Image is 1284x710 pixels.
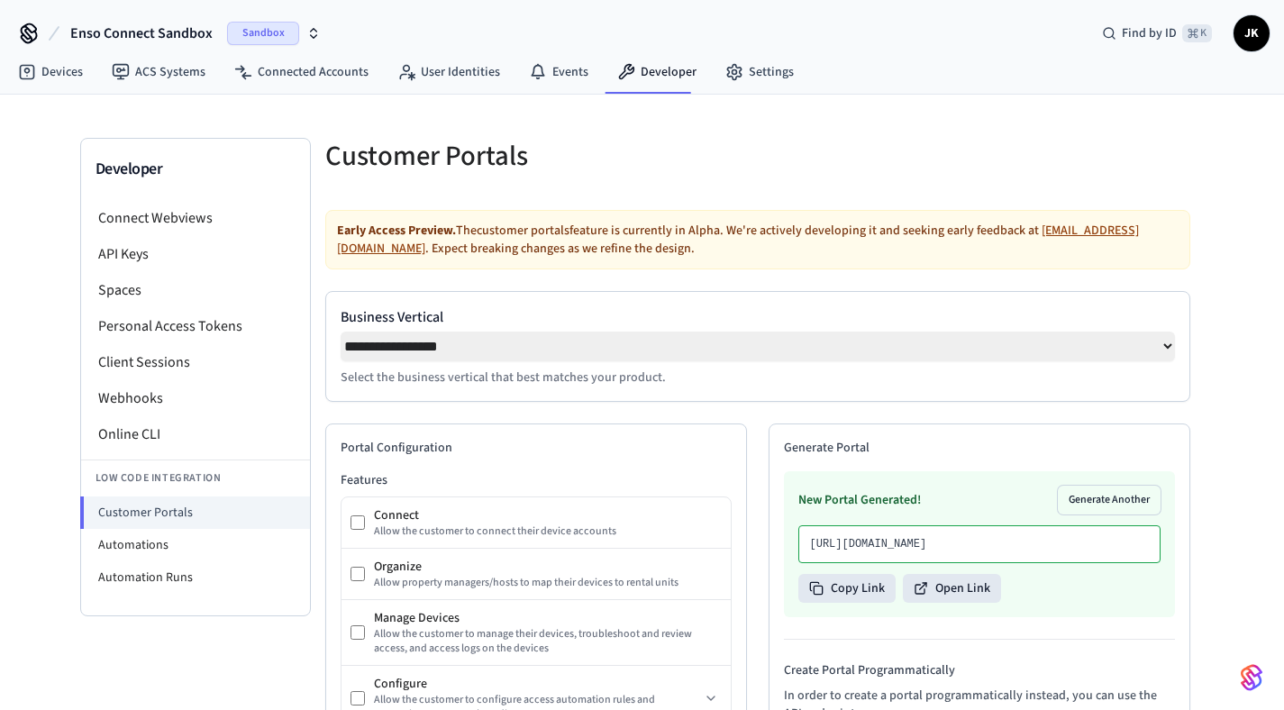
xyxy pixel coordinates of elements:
[341,439,732,457] h2: Portal Configuration
[341,306,1175,328] label: Business Vertical
[798,491,921,509] h3: New Portal Generated!
[374,576,722,590] div: Allow property managers/hosts to map their devices to rental units
[603,56,711,88] a: Developer
[220,56,383,88] a: Connected Accounts
[4,56,97,88] a: Devices
[81,460,310,496] li: Low Code Integration
[96,157,296,182] h3: Developer
[81,272,310,308] li: Spaces
[1234,15,1270,51] button: JK
[515,56,603,88] a: Events
[810,537,1149,551] p: [URL][DOMAIN_NAME]
[341,369,1175,387] p: Select the business vertical that best matches your product.
[1058,486,1161,514] button: Generate Another
[374,506,722,524] div: Connect
[81,529,310,561] li: Automations
[325,138,747,175] h5: Customer Portals
[337,222,1139,258] a: [EMAIL_ADDRESS][DOMAIN_NAME]
[374,627,722,656] div: Allow the customer to manage their devices, troubleshoot and review access, and access logs on th...
[81,344,310,380] li: Client Sessions
[337,222,456,240] strong: Early Access Preview.
[1182,24,1212,42] span: ⌘ K
[325,210,1190,269] div: The customer portals feature is currently in Alpha. We're actively developing it and seeking earl...
[81,200,310,236] li: Connect Webviews
[383,56,515,88] a: User Identities
[70,23,213,44] span: Enso Connect Sandbox
[1235,17,1268,50] span: JK
[81,416,310,452] li: Online CLI
[341,471,732,489] h3: Features
[798,574,896,603] button: Copy Link
[711,56,808,88] a: Settings
[784,661,1175,679] h4: Create Portal Programmatically
[80,496,310,529] li: Customer Portals
[81,236,310,272] li: API Keys
[1241,663,1262,692] img: SeamLogoGradient.69752ec5.svg
[81,308,310,344] li: Personal Access Tokens
[374,558,722,576] div: Organize
[374,524,722,539] div: Allow the customer to connect their device accounts
[374,675,700,693] div: Configure
[227,22,299,45] span: Sandbox
[1122,24,1177,42] span: Find by ID
[784,439,1175,457] h2: Generate Portal
[81,380,310,416] li: Webhooks
[374,609,722,627] div: Manage Devices
[1088,17,1226,50] div: Find by ID⌘ K
[903,574,1001,603] button: Open Link
[81,561,310,594] li: Automation Runs
[97,56,220,88] a: ACS Systems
